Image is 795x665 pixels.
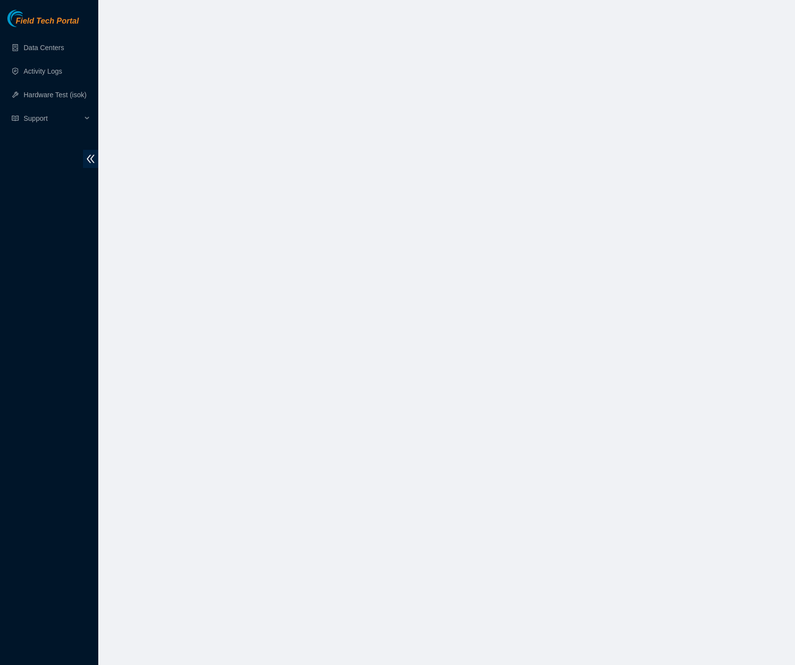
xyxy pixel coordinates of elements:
[83,150,98,168] span: double-left
[16,17,79,26] span: Field Tech Portal
[24,109,82,128] span: Support
[7,18,79,30] a: Akamai TechnologiesField Tech Portal
[12,115,19,122] span: read
[24,67,62,75] a: Activity Logs
[24,44,64,52] a: Data Centers
[24,91,86,99] a: Hardware Test (isok)
[7,10,50,27] img: Akamai Technologies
